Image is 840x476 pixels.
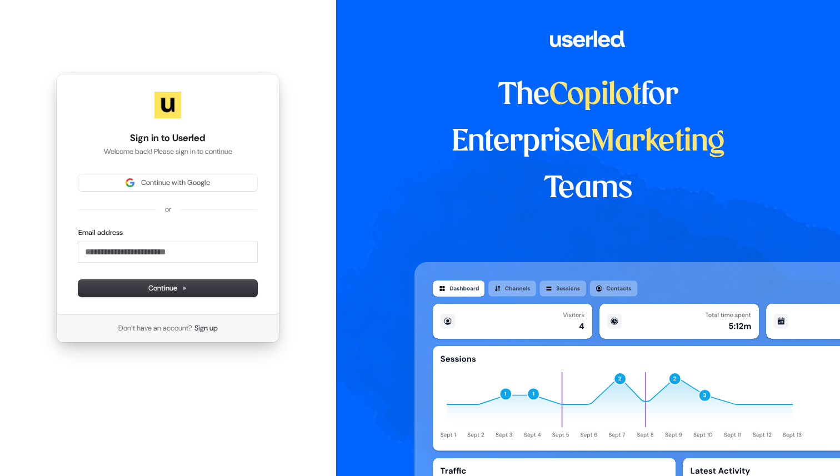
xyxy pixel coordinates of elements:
span: Continue with Google [141,178,210,188]
span: Copilot [549,81,641,110]
label: Email address [78,228,123,238]
button: Continue [78,280,257,297]
h1: The for Enterprise Teams [414,72,762,212]
span: Marketing [591,128,725,157]
p: or [165,204,171,214]
span: Don’t have an account? [118,323,192,333]
img: Sign in with Google [126,178,134,187]
span: Continue [148,283,187,293]
h1: Sign in to Userled [78,132,257,145]
p: Welcome back! Please sign in to continue [78,147,257,157]
button: Sign in with GoogleContinue with Google [78,174,257,191]
img: Userled [154,92,181,118]
a: Sign up [194,323,218,333]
